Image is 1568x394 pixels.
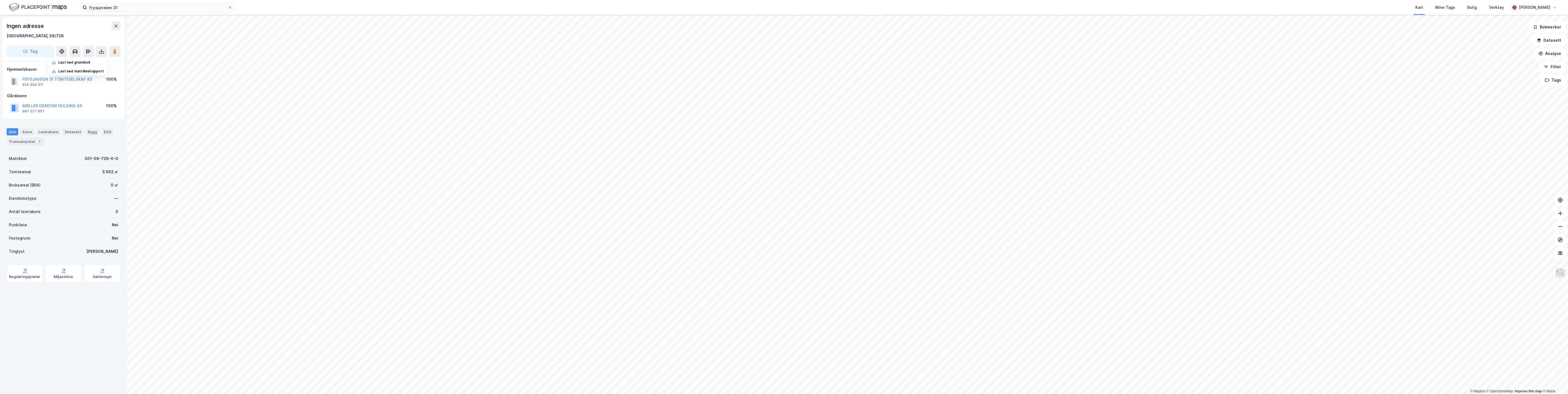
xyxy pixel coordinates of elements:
div: Bolig [1467,4,1477,11]
button: Tags [1540,75,1566,86]
div: Miljøstatus [54,275,73,279]
div: Festegrunn [9,235,30,241]
div: 5 562 ㎡ [102,169,118,175]
button: Filter [1539,61,1566,72]
div: Leietakere [36,128,60,135]
div: Nei [112,235,118,241]
div: Reguleringsplaner [9,275,40,279]
div: Tomteareal [9,169,31,175]
img: logo.f888ab2527a4732fd821a326f86c7f29.svg [9,2,67,12]
div: — [114,195,118,202]
div: Bygg [86,128,99,135]
div: [GEOGRAPHIC_DATA], 59/726 [7,33,64,39]
div: 997 077 857 [22,109,44,114]
div: 7 [37,139,42,144]
button: Datasett [1532,35,1566,46]
div: 100% [106,103,117,109]
a: Improve this map [1515,389,1542,393]
div: Kontrollprogram for chat [1540,367,1568,394]
div: Nei [112,222,118,228]
div: Hjemmelshaver [7,66,120,73]
div: 301-59-726-0-0 [84,155,118,162]
div: 0 [115,208,118,215]
button: Tag [7,46,54,57]
div: Mine Tags [1435,4,1455,11]
div: Tinglyst [9,248,25,255]
a: Mapbox [1470,389,1485,393]
div: Kart [1415,4,1423,11]
div: Eiendomstype [9,195,36,202]
div: Eiere [20,128,34,135]
div: Saksinnsyn [93,275,112,279]
button: Analyse [1534,48,1566,59]
div: Info [7,128,18,135]
div: Last ned matrikkelrapport [58,69,104,73]
div: ESG [102,128,113,135]
button: Bokmerker [1529,22,1566,33]
div: Last ned grunnbok [58,60,90,65]
div: Matrikkel [9,155,27,162]
input: Søk på adresse, matrikkel, gårdeiere, leietakere eller personer [87,3,228,12]
div: Antall leietakere [9,208,41,215]
iframe: Chat Widget [1540,367,1568,394]
div: Punktleie [9,222,27,228]
div: 0 ㎡ [111,182,118,188]
div: 914 349 311 [22,83,43,87]
div: [PERSON_NAME] [86,248,118,255]
a: OpenStreetMap [1487,389,1513,393]
div: Transaksjoner [7,138,44,145]
div: Gårdeiere [7,93,120,99]
div: 100% [106,76,117,83]
img: Z [1555,268,1566,278]
div: Datasett [63,128,83,135]
div: Verktøy [1489,4,1504,11]
div: Bruksareal (BRA) [9,182,41,188]
div: Ingen adresse [7,22,45,30]
div: [PERSON_NAME] [1519,4,1550,11]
